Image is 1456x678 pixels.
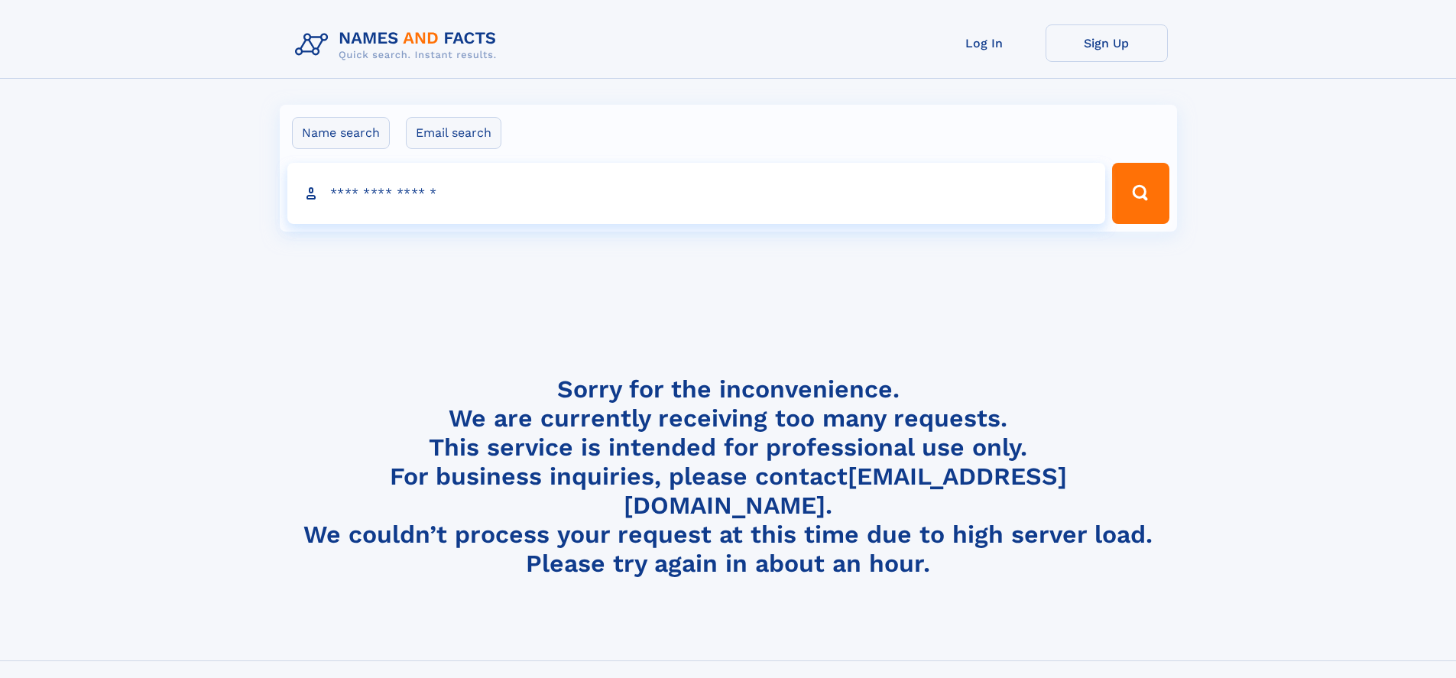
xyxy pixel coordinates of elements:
[292,117,390,149] label: Name search
[289,24,509,66] img: Logo Names and Facts
[923,24,1046,62] a: Log In
[406,117,501,149] label: Email search
[287,163,1106,224] input: search input
[1046,24,1168,62] a: Sign Up
[289,375,1168,579] h4: Sorry for the inconvenience. We are currently receiving too many requests. This service is intend...
[624,462,1067,520] a: [EMAIL_ADDRESS][DOMAIN_NAME]
[1112,163,1169,224] button: Search Button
